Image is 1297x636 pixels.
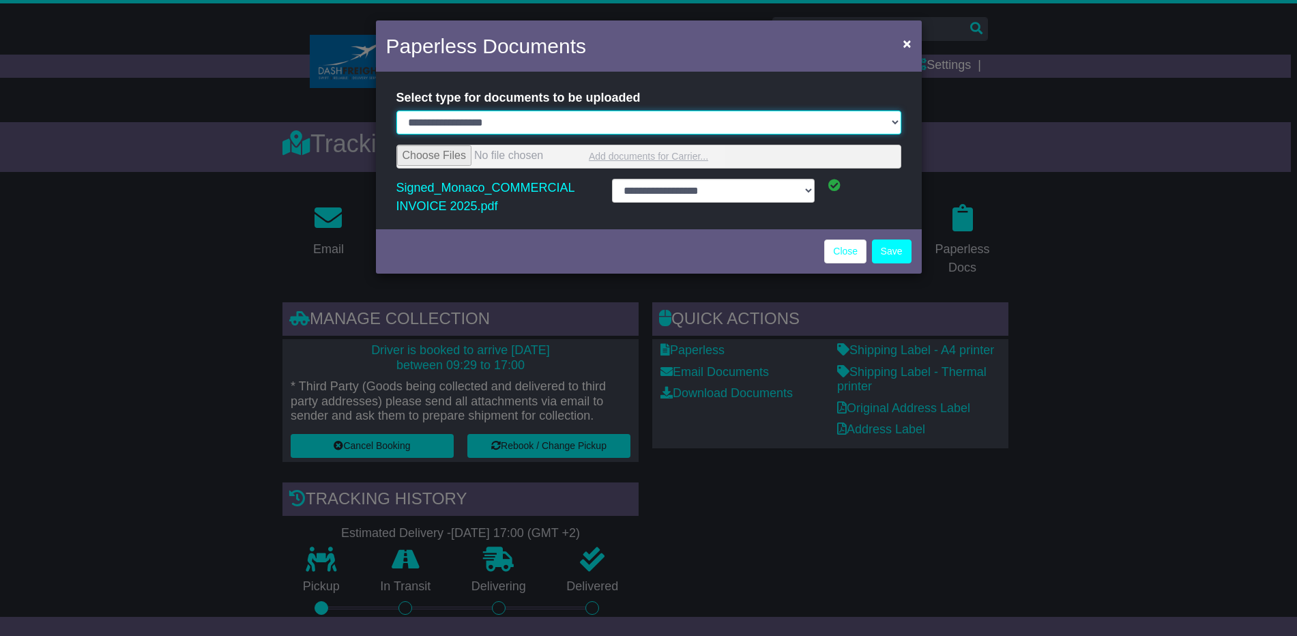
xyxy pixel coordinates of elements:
h4: Paperless Documents [386,31,586,61]
a: Close [824,240,866,263]
button: Close [896,29,918,57]
button: Save [872,240,912,263]
a: Add documents for Carrier... [396,145,901,169]
span: × [903,35,911,51]
a: Signed_Monaco_COMMERCIAL INVOICE 2025.pdf [396,177,574,216]
label: Select type for documents to be uploaded [396,85,641,111]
